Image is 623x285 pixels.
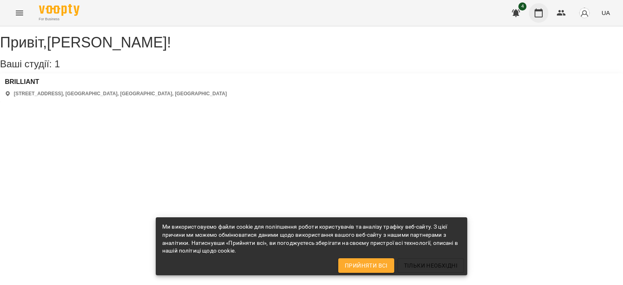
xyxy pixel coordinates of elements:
[10,3,29,23] button: Menu
[5,78,227,86] a: BRILLIANT
[39,4,79,16] img: Voopty Logo
[39,17,79,22] span: For Business
[518,2,526,11] span: 4
[54,58,60,69] span: 1
[598,5,613,20] button: UA
[14,90,227,97] p: [STREET_ADDRESS], [GEOGRAPHIC_DATA], [GEOGRAPHIC_DATA], [GEOGRAPHIC_DATA]
[579,7,590,19] img: avatar_s.png
[602,9,610,17] span: UA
